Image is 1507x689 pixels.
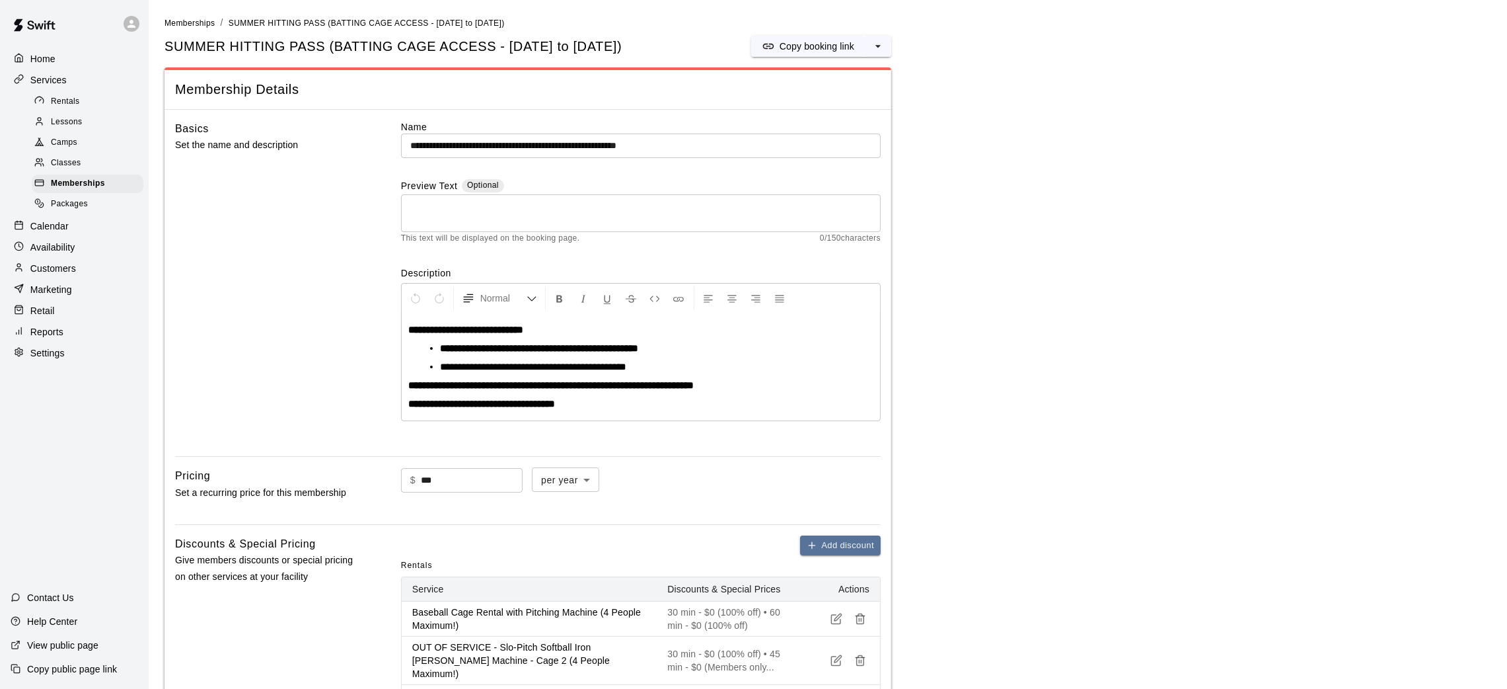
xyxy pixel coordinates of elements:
th: Service [402,577,657,602]
a: Camps [32,133,149,153]
div: Classes [32,154,143,173]
a: Reports [11,322,138,342]
button: Insert Code [643,286,666,310]
a: Customers [11,259,138,278]
a: Availability [11,237,138,257]
p: Settings [30,346,65,360]
p: Copy booking link [780,40,854,53]
button: select merge strategy [865,36,891,57]
button: Add discount [800,536,881,556]
p: $ [410,473,416,487]
span: Memberships [51,177,105,190]
div: Lessons [32,113,143,132]
a: Calendar [11,216,138,236]
div: Packages [32,195,143,214]
label: Preview Text [401,179,458,194]
th: Discounts & Special Prices [657,577,801,602]
a: Marketing [11,280,138,300]
a: Lessons [32,112,149,132]
label: Name [401,120,881,134]
h6: Basics [175,120,209,138]
span: Optional [467,181,499,190]
p: 30 min - $0 (100% off) • 45 min - $0 (Members only... [667,647,790,674]
p: Give members discounts or special pricing on other services at your facility [175,552,359,585]
span: 0 / 150 characters [820,232,881,245]
span: Camps [51,136,77,149]
p: View public page [27,639,98,652]
p: Retail [30,304,55,317]
p: Calendar [30,220,69,233]
h6: Discounts & Special Pricing [175,536,316,553]
p: Home [30,52,55,65]
label: Description [401,266,881,280]
span: SUMMER HITTING PASS (BATTING CAGE ACCESS - [DATE] to [DATE]) [229,19,505,28]
button: Format Strikethrough [620,286,642,310]
p: Set a recurring price for this membership [175,485,359,501]
a: Packages [32,194,149,215]
p: Services [30,73,67,87]
p: OUT OF SERVICE - Slo-Pitch Softball Iron [PERSON_NAME] Machine - Cage 2 (4 People Maximum!) [412,641,647,680]
p: Contact Us [27,591,74,604]
button: Formatting Options [457,286,542,310]
a: Home [11,49,138,69]
span: Membership Details [175,81,881,99]
th: Actions [801,577,880,602]
p: Reports [30,325,63,339]
p: 30 min - $0 (100% off) • 60 min - $0 (100% off) [667,606,790,632]
div: per year [532,467,599,492]
div: Memberships [32,175,143,193]
button: Format Underline [596,286,618,310]
p: Marketing [30,283,72,296]
a: Classes [32,153,149,174]
span: Normal [480,292,527,305]
button: Format Italics [572,286,595,310]
span: Lessons [51,116,83,129]
p: Help Center [27,615,77,628]
p: Customers [30,262,76,275]
div: split button [751,36,891,57]
span: This text will be displayed on the booking page. [401,232,580,245]
a: Memberships [165,17,215,28]
button: Undo [404,286,427,310]
span: Packages [51,198,88,211]
span: SUMMER HITTING PASS (BATTING CAGE ACCESS - [DATE] to [DATE]) [165,38,622,56]
span: Memberships [165,19,215,28]
a: Services [11,70,138,90]
button: Justify Align [768,286,791,310]
p: Set the name and description [175,137,359,153]
a: Memberships [32,174,149,194]
button: Redo [428,286,451,310]
button: Center Align [721,286,743,310]
h6: Pricing [175,467,210,485]
p: Availability [30,241,75,254]
a: Rentals [32,91,149,112]
button: Format Bold [548,286,571,310]
button: Left Align [697,286,719,310]
button: Copy booking link [751,36,865,57]
div: Camps [32,134,143,152]
span: Classes [51,157,81,170]
button: Right Align [745,286,767,310]
p: Copy public page link [27,663,117,676]
span: Rentals [51,95,80,108]
a: Retail [11,301,138,321]
div: Rentals [32,93,143,111]
button: Insert Link [667,286,690,310]
a: Settings [11,343,138,363]
li: / [220,16,223,30]
span: Rentals [401,555,433,577]
p: Baseball Cage Rental with Pitching Machine (4 People Maximum!) [412,606,647,632]
nav: breadcrumb [165,16,1491,30]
